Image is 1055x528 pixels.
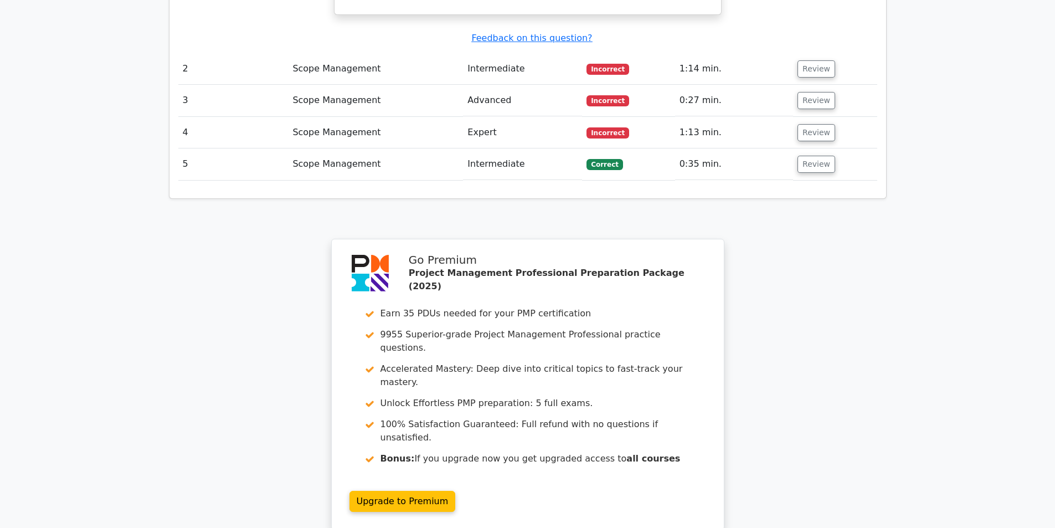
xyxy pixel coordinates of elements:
[675,148,793,180] td: 0:35 min.
[797,60,835,78] button: Review
[675,85,793,116] td: 0:27 min.
[288,85,463,116] td: Scope Management
[288,117,463,148] td: Scope Management
[797,124,835,141] button: Review
[463,148,582,180] td: Intermediate
[586,159,622,170] span: Correct
[586,95,629,106] span: Incorrect
[349,491,456,512] a: Upgrade to Premium
[797,156,835,173] button: Review
[675,53,793,85] td: 1:14 min.
[178,85,289,116] td: 3
[797,92,835,109] button: Review
[463,85,582,116] td: Advanced
[463,53,582,85] td: Intermediate
[178,53,289,85] td: 2
[586,64,629,75] span: Incorrect
[463,117,582,148] td: Expert
[675,117,793,148] td: 1:13 min.
[471,33,592,43] a: Feedback on this question?
[178,117,289,148] td: 4
[586,127,629,139] span: Incorrect
[288,148,463,180] td: Scope Management
[178,148,289,180] td: 5
[288,53,463,85] td: Scope Management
